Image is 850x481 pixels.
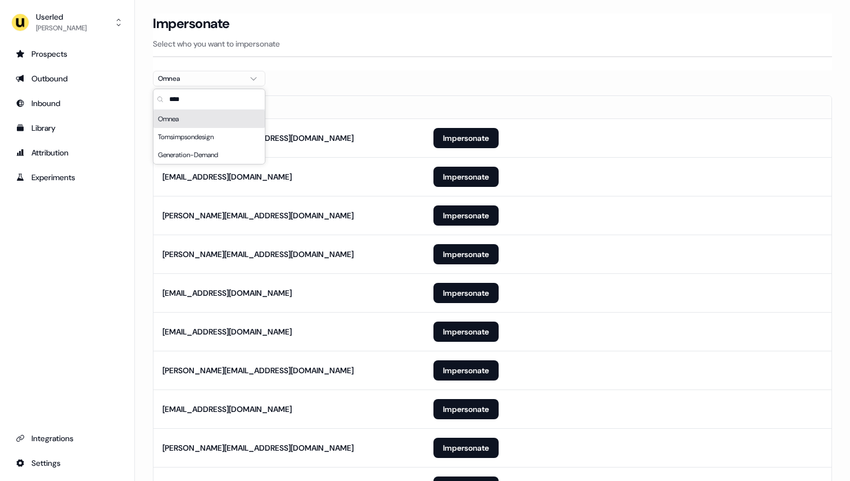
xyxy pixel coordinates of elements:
div: Generation-Demand [153,146,265,164]
div: Inbound [16,98,119,109]
button: Impersonate [433,167,499,187]
button: Omnea [153,71,265,86]
a: Go to outbound experience [9,70,125,88]
div: Experiments [16,172,119,183]
p: Select who you want to impersonate [153,38,832,49]
div: Outbound [16,73,119,84]
button: Impersonate [433,244,499,264]
div: Integrations [16,433,119,444]
div: Library [16,122,119,134]
div: Prospects [16,48,119,59]
div: [EMAIL_ADDRESS][DOMAIN_NAME] [162,404,292,415]
div: [PERSON_NAME][EMAIL_ADDRESS][DOMAIN_NAME] [162,442,354,453]
div: [PERSON_NAME][EMAIL_ADDRESS][DOMAIN_NAME] [162,210,354,221]
div: Attribution [16,147,119,158]
button: Impersonate [433,128,499,148]
div: [PERSON_NAME][EMAIL_ADDRESS][DOMAIN_NAME] [162,249,354,260]
button: Impersonate [433,360,499,381]
a: Go to templates [9,119,125,137]
a: Go to integrations [9,429,125,447]
a: Go to attribution [9,144,125,162]
div: [PERSON_NAME] [36,22,87,34]
div: Tomsimpsondesign [153,128,265,146]
button: Impersonate [433,283,499,303]
button: Userled[PERSON_NAME] [9,9,125,36]
button: Impersonate [433,322,499,342]
h3: Impersonate [153,15,230,32]
div: [EMAIL_ADDRESS][DOMAIN_NAME] [162,326,292,337]
a: Go to experiments [9,168,125,186]
div: [EMAIL_ADDRESS][DOMAIN_NAME] [162,287,292,299]
div: Suggestions [153,110,265,164]
div: Omnea [153,110,265,128]
div: Userled [36,11,87,22]
div: [PERSON_NAME][EMAIL_ADDRESS][DOMAIN_NAME] [162,365,354,376]
button: Impersonate [433,205,499,226]
div: [EMAIL_ADDRESS][DOMAIN_NAME] [162,171,292,182]
button: Impersonate [433,438,499,458]
a: Go to Inbound [9,94,125,112]
a: Go to prospects [9,45,125,63]
div: Settings [16,457,119,469]
div: Omnea [158,73,242,84]
th: Email [153,96,424,118]
button: Impersonate [433,399,499,419]
a: Go to integrations [9,454,125,472]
